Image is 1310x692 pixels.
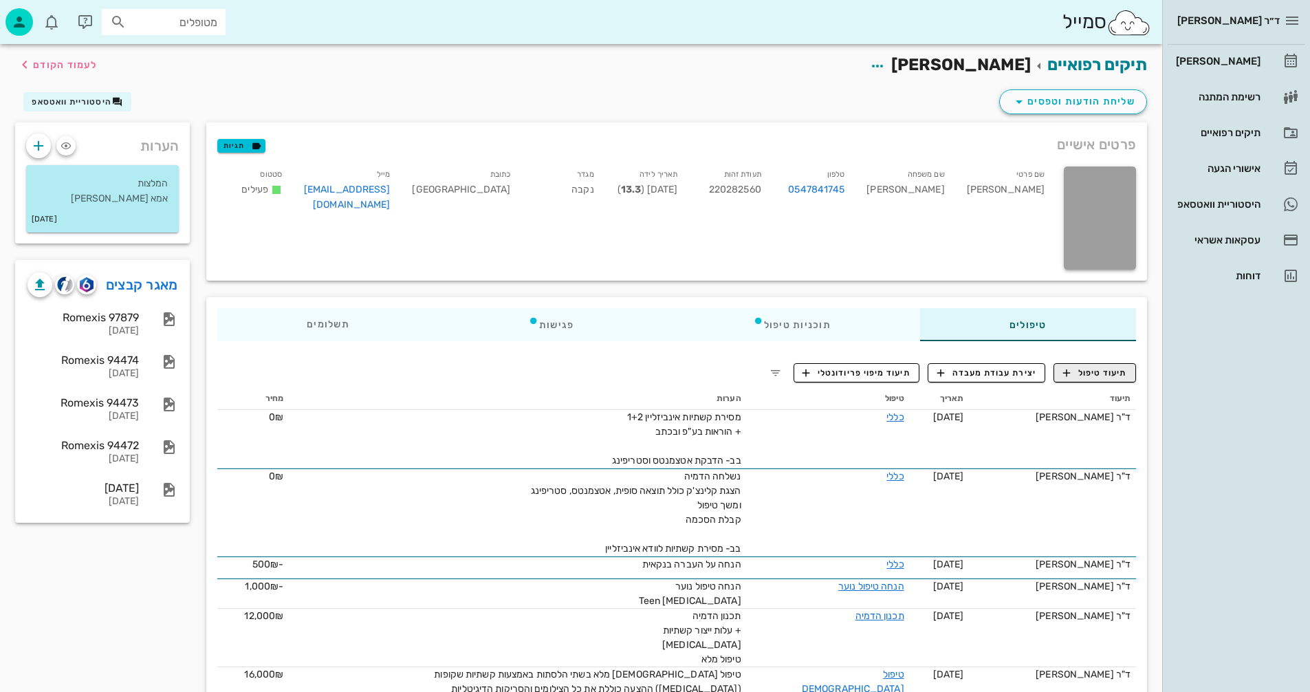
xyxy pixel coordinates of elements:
span: פרטים אישיים [1057,133,1136,155]
img: cliniview logo [57,277,73,292]
a: מאגר קבצים [106,274,178,296]
button: תיעוד מיפוי פריודונטלי [794,363,920,382]
small: תעודת זהות [724,170,761,179]
span: -500₪ [252,559,284,570]
div: [DATE] [28,453,139,465]
a: [PERSON_NAME] [1168,45,1304,78]
button: cliniview logo [55,275,74,294]
small: מייל [377,170,390,179]
div: היסטוריית וואטסאפ [1173,199,1260,210]
a: כללי [886,559,904,570]
div: ד"ר [PERSON_NAME] [974,557,1131,572]
span: תג [41,11,49,19]
span: 16,000₪ [244,669,283,680]
strong: 13.3 [621,184,641,195]
a: [EMAIL_ADDRESS][DOMAIN_NAME] [304,184,391,210]
div: טיפולים [920,308,1136,341]
button: לעמוד הקודם [17,52,97,77]
a: רשימת המתנה [1168,80,1304,113]
span: שליחת הודעות וטפסים [1011,94,1135,110]
div: אישורי הגעה [1173,163,1260,174]
div: ד"ר [PERSON_NAME] [974,667,1131,682]
span: [DATE] [933,411,964,423]
a: תכנון הדמיה [855,610,904,622]
div: [DATE] [28,368,139,380]
small: תאריך לידה [640,170,677,179]
span: פעילים [241,184,268,195]
span: 0₪ [269,411,283,423]
small: [DATE] [32,212,57,227]
span: 220282560 [709,184,761,195]
div: ד"ר [PERSON_NAME] [974,579,1131,594]
button: היסטוריית וואטסאפ [23,92,131,111]
span: [DATE] [933,669,964,680]
span: [DATE] [933,471,964,482]
a: הנחה טיפול נוער [838,581,904,592]
th: תיעוד [969,388,1136,410]
a: תיקים רפואיים [1168,116,1304,149]
small: שם משפחה [908,170,945,179]
a: דוחות [1168,259,1304,292]
span: לעמוד הקודם [33,59,97,71]
div: רשימת המתנה [1173,91,1260,102]
div: Romexis 94473 [28,396,139,409]
small: טלפון [827,170,845,179]
img: romexis logo [80,277,93,292]
a: תיקים רפואיים [1047,55,1147,74]
span: מסירת קשתיות אינביזליין 1+2 + הוראות בע"פ ובכתב בב- הדבקת אטצמנטס וסטריפינג [612,411,741,466]
button: שליחת הודעות וטפסים [999,89,1147,114]
span: תיעוד טיפול [1063,367,1127,379]
a: כללי [886,471,904,482]
a: היסטוריית וואטסאפ [1168,188,1304,221]
small: שם פרטי [1016,170,1045,179]
span: היסטוריית וואטסאפ [32,97,111,107]
div: [DATE] [28,411,139,422]
span: [PERSON_NAME] [891,55,1031,74]
span: הנחה טיפול נוער [MEDICAL_DATA] Teen [639,581,741,607]
div: סמייל [1062,8,1151,37]
th: טיפול [747,388,910,410]
span: תשלומים [307,320,349,329]
p: המלצות אמא [PERSON_NAME] [37,176,168,206]
div: עסקאות אשראי [1173,235,1260,246]
span: [DATE] ( ) [618,184,677,195]
span: [DATE] [933,610,964,622]
span: [GEOGRAPHIC_DATA] [412,184,510,195]
small: מגדר [577,170,593,179]
div: Romexis 97879 [28,311,139,324]
div: ד"ר [PERSON_NAME] [974,410,1131,424]
span: ד״ר [PERSON_NAME] [1177,14,1280,27]
a: אישורי הגעה [1168,152,1304,185]
button: romexis logo [77,275,96,294]
div: [PERSON_NAME] [855,164,955,221]
th: תאריך [910,388,970,410]
button: יצירת עבודת מעבדה [928,363,1045,382]
span: תיעוד מיפוי פריודונטלי [803,367,910,379]
div: ד"ר [PERSON_NAME] [974,469,1131,484]
a: כללי [886,411,904,423]
span: [DATE] [933,581,964,592]
div: פגישות [439,308,664,341]
a: 0547841745 [788,182,844,197]
div: הערות [15,122,190,162]
div: [DATE] [28,496,139,508]
div: [DATE] [28,325,139,337]
small: סטטוס [260,170,282,179]
span: תכנון הדמיה + עלות ייצור קשתיות [MEDICAL_DATA] טיפול מלא [662,610,741,665]
a: עסקאות אשראי [1168,224,1304,257]
span: -1,000₪ [245,581,283,592]
span: תגיות [223,140,259,152]
button: תגיות [217,139,265,153]
button: תיעוד טיפול [1054,363,1136,382]
div: [PERSON_NAME] [1173,56,1260,67]
span: הנחה על העברה בנקאית [642,559,741,570]
span: 12,000₪ [244,610,283,622]
small: כתובת [490,170,511,179]
div: תוכניות טיפול [664,308,920,341]
span: יצירת עבודת מעבדה [937,367,1036,379]
div: [PERSON_NAME] [956,164,1056,221]
div: Romexis 94472 [28,439,139,452]
div: [DATE] [28,482,139,495]
div: Romexis 94474 [28,354,139,367]
span: נשלחה הדמיה הצגת קלינצ'ק כולל תוצאה סופית, אטצמנטס, סטריפינג ומשך טיפול קבלת הסכמה בב- מסירת קשתי... [531,471,741,554]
